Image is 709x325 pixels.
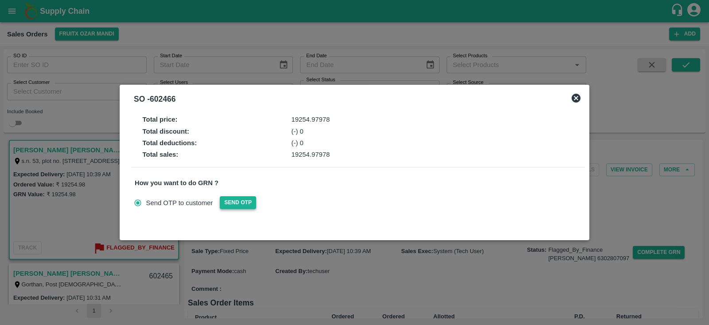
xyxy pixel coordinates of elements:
[292,139,304,147] span: (-) 0
[143,128,189,135] strong: Total discount :
[292,128,304,135] span: (-) 0
[292,116,330,123] span: 19254.97978
[143,139,197,147] strong: Total deductions :
[292,151,330,158] span: 19254.97978
[143,151,179,158] strong: Total sales :
[220,196,256,209] button: Send OTP
[134,93,175,105] div: SO - 602466
[146,198,213,208] span: Send OTP to customer
[143,116,178,123] strong: Total price :
[135,179,218,186] strong: How you want to do GRN ?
